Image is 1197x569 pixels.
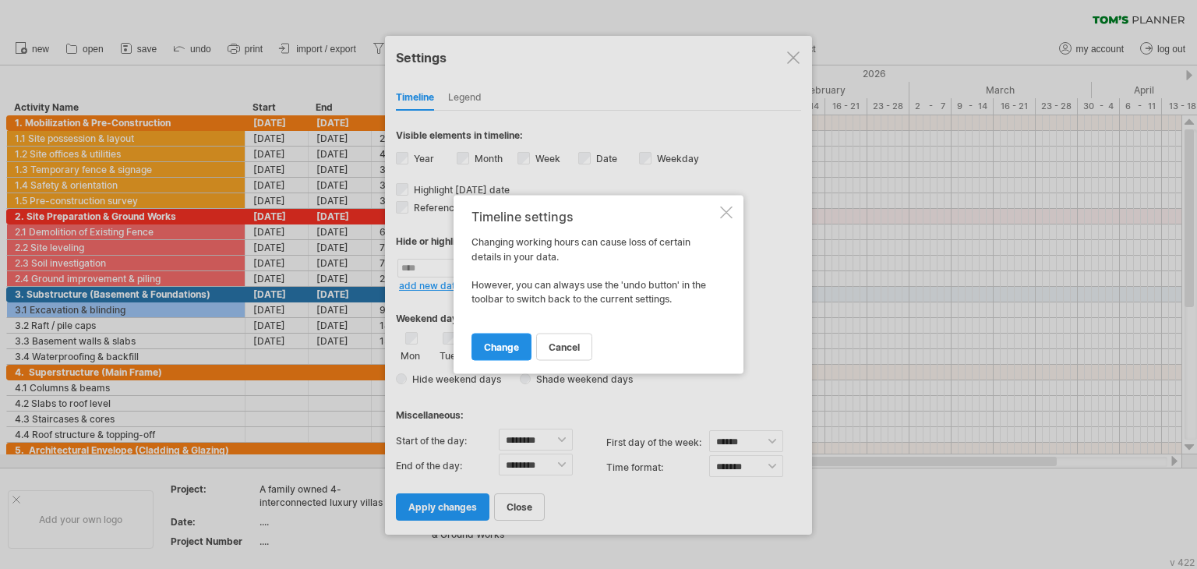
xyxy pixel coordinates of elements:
[471,210,717,360] div: Changing working hours can cause loss of certain details in your data. However, you can always us...
[536,334,592,361] a: cancel
[484,341,519,353] span: change
[549,341,580,353] span: cancel
[471,210,717,224] div: timeline settings
[471,334,531,361] a: change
